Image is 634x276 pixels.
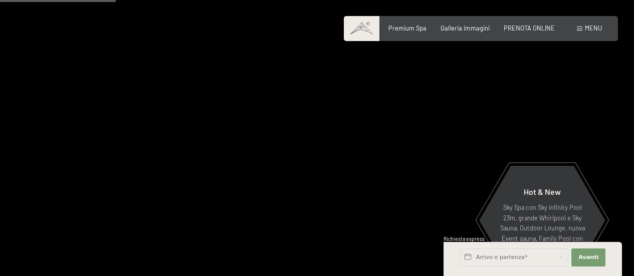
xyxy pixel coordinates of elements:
p: Sky Spa con Sky infinity Pool 23m, grande Whirlpool e Sky Sauna, Outdoor Lounge, nuova Event saun... [499,202,586,253]
span: Hot & New [524,187,561,196]
button: Avanti [571,248,605,266]
span: Menu [585,24,602,32]
a: Galleria immagini [441,24,490,32]
a: Premium Spa [388,24,427,32]
span: Avanti [578,253,598,261]
span: Richiesta express [444,236,485,242]
a: Hot & New Sky Spa con Sky infinity Pool 23m, grande Whirlpool e Sky Sauna, Outdoor Lounge, nuova ... [479,165,606,275]
a: PRENOTA ONLINE [504,24,555,32]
